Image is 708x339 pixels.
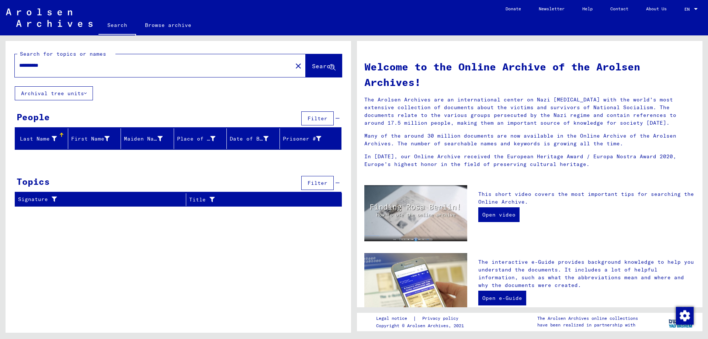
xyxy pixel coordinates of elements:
p: The Arolsen Archives are an international center on Nazi [MEDICAL_DATA] with the world’s most ext... [364,96,695,127]
div: Date of Birth [230,135,268,143]
div: Place of Birth [177,133,227,145]
mat-header-cell: Place of Birth [174,128,227,149]
div: Signature [18,196,177,203]
a: Search [98,16,136,35]
div: Title [189,196,323,204]
span: EN [684,7,693,12]
div: Signature [18,194,186,205]
p: Copyright © Arolsen Archives, 2021 [376,322,467,329]
button: Filter [301,176,334,190]
div: People [17,110,50,124]
span: Filter [308,115,327,122]
img: video.jpg [364,185,467,241]
div: Topics [17,175,50,188]
a: Open e-Guide [478,291,526,305]
div: Prisoner # [283,133,333,145]
div: Date of Birth [230,133,280,145]
button: Filter [301,111,334,125]
span: Search [312,62,334,70]
mat-header-cell: Maiden Name [121,128,174,149]
mat-header-cell: Prisoner # [280,128,341,149]
a: Privacy policy [416,315,467,322]
p: This short video covers the most important tips for searching the Online Archive. [478,190,695,206]
p: have been realized in partnership with [537,322,638,328]
img: yv_logo.png [667,312,695,331]
div: Place of Birth [177,135,216,143]
div: Title [189,194,333,205]
p: In [DATE], our Online Archive received the European Heritage Award / Europa Nostra Award 2020, Eu... [364,153,695,168]
mat-header-cell: First Name [68,128,121,149]
h1: Welcome to the Online Archive of the Arolsen Archives! [364,59,695,90]
span: Filter [308,180,327,186]
p: Many of the around 30 million documents are now available in the Online Archive of the Arolsen Ar... [364,132,695,148]
div: Prisoner # [283,135,322,143]
div: First Name [71,133,121,145]
img: Arolsen_neg.svg [6,8,93,27]
a: Legal notice [376,315,413,322]
div: Maiden Name [124,135,163,143]
mat-header-cell: Last Name [15,128,68,149]
img: eguide.jpg [364,253,467,322]
div: | [376,315,467,322]
p: The Arolsen Archives online collections [537,315,638,322]
div: Last Name [18,135,57,143]
mat-label: Search for topics or names [20,51,106,57]
div: Maiden Name [124,133,174,145]
div: Last Name [18,133,68,145]
button: Clear [291,58,306,73]
a: Browse archive [136,16,200,34]
img: Change consent [676,307,694,325]
a: Open video [478,207,520,222]
div: First Name [71,135,110,143]
button: Archival tree units [15,86,93,100]
button: Search [306,54,342,77]
p: The interactive e-Guide provides background knowledge to help you understand the documents. It in... [478,258,695,289]
mat-icon: close [294,62,303,70]
mat-header-cell: Date of Birth [227,128,280,149]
